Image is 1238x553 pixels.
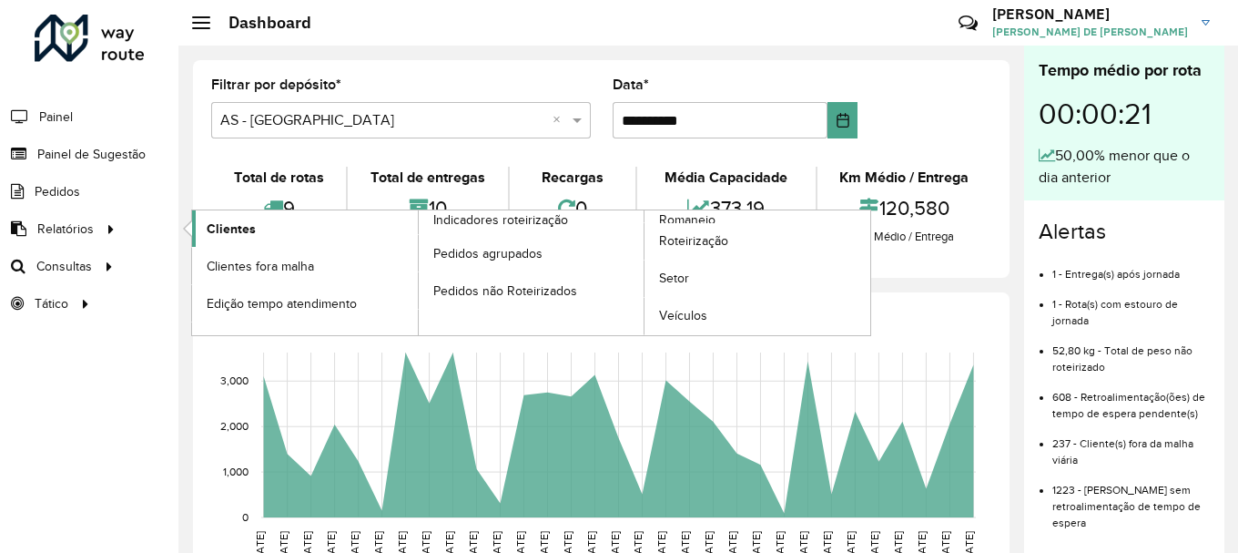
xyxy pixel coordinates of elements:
[644,298,870,334] a: Veículos
[659,231,728,251] span: Roteirização
[419,235,644,271] a: Pedidos agrupados
[659,306,707,325] span: Veículos
[36,257,92,276] span: Consultas
[822,228,987,246] div: Km Médio / Entrega
[223,466,249,477] text: 1,000
[1039,219,1210,245] h4: Alertas
[1039,145,1210,189] div: 50,00% menor que o dia anterior
[220,420,249,432] text: 2,000
[613,74,649,96] label: Data
[827,102,857,138] button: Choose Date
[207,220,256,239] span: Clientes
[1052,422,1210,468] li: 237 - Cliente(s) fora da malha viária
[220,374,249,386] text: 3,000
[39,108,73,127] span: Painel
[210,13,311,33] h2: Dashboard
[216,167,341,189] div: Total de rotas
[642,167,810,189] div: Média Capacidade
[419,272,644,309] a: Pedidos não Roteirizados
[659,210,715,230] span: Romaneio
[992,5,1188,23] h3: [PERSON_NAME]
[192,248,418,284] a: Clientes fora malha
[659,269,689,288] span: Setor
[1052,468,1210,531] li: 1223 - [PERSON_NAME] sem retroalimentação de tempo de espera
[1052,329,1210,375] li: 52,80 kg - Total de peso não roteirizado
[1039,83,1210,145] div: 00:00:21
[992,24,1188,40] span: [PERSON_NAME] DE [PERSON_NAME]
[37,220,94,239] span: Relatórios
[35,182,80,201] span: Pedidos
[644,261,870,297] a: Setor
[35,294,68,313] span: Tático
[642,189,810,228] div: 373,19
[949,4,988,43] a: Contato Rápido
[1052,282,1210,329] li: 1 - Rota(s) com estouro de jornada
[514,167,631,189] div: Recargas
[207,294,357,313] span: Edição tempo atendimento
[192,210,644,335] a: Indicadores roteirização
[1039,58,1210,83] div: Tempo médio por rota
[207,257,314,276] span: Clientes fora malha
[419,210,871,335] a: Romaneio
[192,210,418,247] a: Clientes
[433,210,568,230] span: Indicadores roteirização
[192,285,418,322] a: Edição tempo atendimento
[352,167,502,189] div: Total de entregas
[822,189,987,228] div: 120,580
[553,109,568,131] span: Clear all
[822,167,987,189] div: Km Médio / Entrega
[37,145,146,164] span: Painel de Sugestão
[433,244,543,263] span: Pedidos agrupados
[216,189,341,228] div: 9
[644,223,870,260] a: Roteirização
[242,511,249,523] text: 0
[433,282,577,301] span: Pedidos não Roteirizados
[1052,252,1210,282] li: 1 - Entrega(s) após jornada
[352,189,502,228] div: 10
[1052,375,1210,422] li: 608 - Retroalimentação(ões) de tempo de espera pendente(s)
[211,74,341,96] label: Filtrar por depósito
[514,189,631,228] div: 0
